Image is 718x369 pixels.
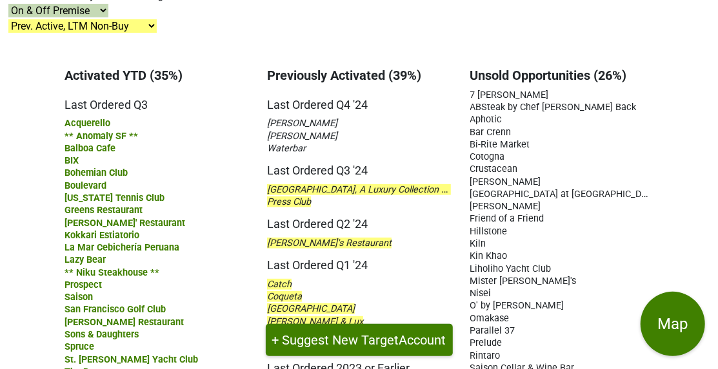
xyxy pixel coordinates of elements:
span: Boulevard [65,180,106,191]
span: Press Club [267,196,311,207]
h3: Previously Activated (39%) [267,68,450,83]
h5: Last Ordered Q3 [65,88,248,112]
span: Kokkari Estiatorio [65,230,139,241]
span: [PERSON_NAME] & Lux [267,316,363,327]
span: Bohemian Club [65,167,128,178]
span: St. [PERSON_NAME] Yacht Club [65,354,198,365]
span: Lazy Bear [65,254,106,265]
span: Kiln [470,238,486,249]
span: Nisei [470,288,492,299]
h3: Unsold Opportunities (26%) [470,68,653,83]
span: Balboa Cafe [65,143,115,154]
span: La Mar Cebichería Peruana [65,242,179,253]
span: Aphotic [470,114,503,125]
span: [GEOGRAPHIC_DATA], A Luxury Collection Hotel, [GEOGRAPHIC_DATA] [267,184,555,195]
span: Coqueta [267,291,302,302]
span: Rintaro [470,350,501,361]
button: Map [641,292,705,356]
span: Catch [267,279,292,290]
span: ABSteak by Chef [PERSON_NAME] Back [470,102,637,113]
span: [PERSON_NAME] Restaurant [65,317,184,328]
span: Mister [PERSON_NAME]'s [470,276,577,287]
span: [GEOGRAPHIC_DATA] at [GEOGRAPHIC_DATA] [470,187,661,200]
h5: Last Ordered Q1 '24 [267,249,450,272]
span: 7 [PERSON_NAME] [470,90,549,100]
h3: Activated YTD (35%) [65,68,248,83]
h5: Last Ordered Q3 '24 [267,154,450,178]
span: Prospect [65,279,102,290]
span: [PERSON_NAME] [470,201,541,212]
span: [PERSON_NAME] [470,176,541,187]
span: Friend of a Friend [470,213,544,224]
span: [GEOGRAPHIC_DATA] [267,303,355,314]
span: Parallel 37 [470,325,515,336]
span: ** Niku Steakhouse ** [65,267,159,278]
span: [PERSON_NAME]'s Restaurant [267,238,392,249]
h5: Last Ordered Q4 '24 [267,88,450,112]
span: Spruce [65,341,94,352]
span: Hillstone [470,226,508,237]
span: [US_STATE] Tennis Club [65,193,165,203]
span: Saison [65,292,93,303]
button: + Suggest New TargetAccount [266,324,453,356]
span: Account [399,332,446,348]
span: [PERSON_NAME] [267,118,337,129]
span: Greens Restaurant [65,205,143,216]
span: Acquerello [65,118,110,129]
span: Sons & Daughters [65,329,139,340]
span: O' by [PERSON_NAME] [470,300,564,311]
span: Crustacean [470,164,518,175]
span: San Francisco Golf Club [65,304,166,315]
span: [PERSON_NAME] [267,131,337,142]
span: Waterbar [267,143,306,154]
span: Prelude [470,337,503,348]
span: [PERSON_NAME]' Restaurant [65,218,185,229]
span: Kin Khao [470,251,508,261]
span: Bar Crenn [470,127,512,138]
span: Bi-Rite Market [470,139,530,150]
h5: Last Ordered Q2 '24 [267,207,450,231]
span: Cotogna [470,151,505,162]
span: Omakase [470,313,510,324]
span: Liholiho Yacht Club [470,263,552,274]
span: BIX [65,155,79,166]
